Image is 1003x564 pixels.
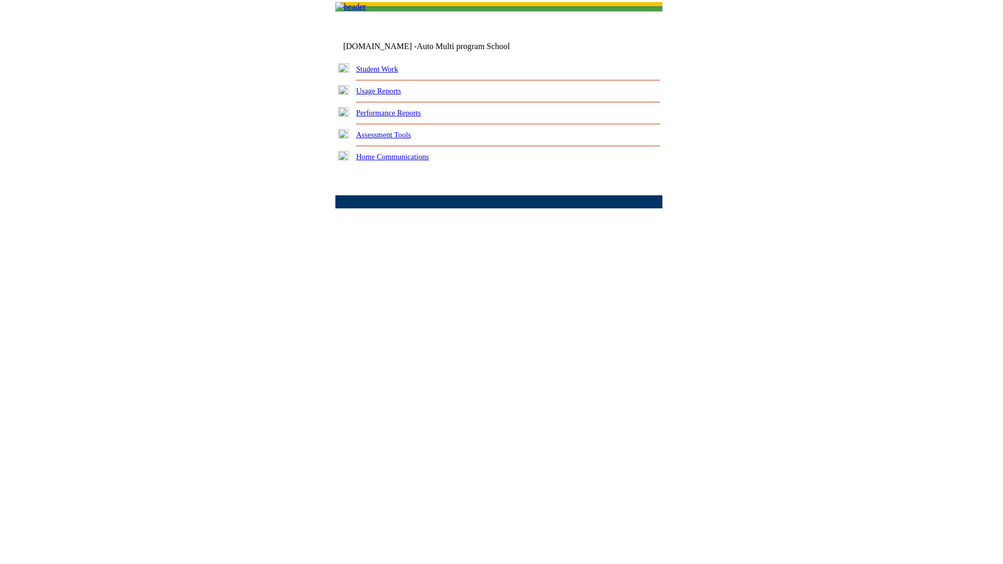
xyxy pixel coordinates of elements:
[335,2,366,11] img: header
[417,42,510,51] nobr: Auto Multi program School
[356,109,421,117] a: Performance Reports
[356,131,411,139] a: Assessment Tools
[356,152,429,161] a: Home Communications
[356,87,401,95] a: Usage Reports
[343,42,535,51] td: [DOMAIN_NAME] -
[338,129,349,138] img: plus.gif
[338,85,349,95] img: plus.gif
[338,107,349,116] img: plus.gif
[338,151,349,160] img: plus.gif
[356,65,398,73] a: Student Work
[338,63,349,73] img: plus.gif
